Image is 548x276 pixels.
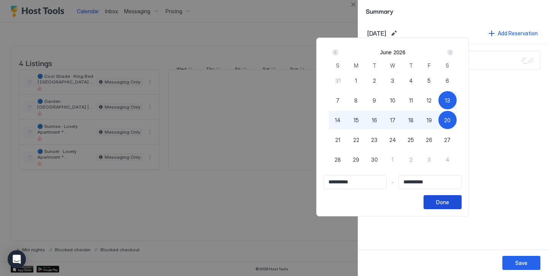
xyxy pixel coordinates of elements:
[324,176,386,189] input: Input Field
[409,77,413,85] span: 4
[444,48,455,57] button: Next
[329,91,347,109] button: 7
[402,111,420,129] button: 18
[420,150,438,169] button: 3
[391,179,394,186] span: -
[446,156,449,164] span: 4
[438,111,457,129] button: 20
[354,116,359,124] span: 15
[446,77,449,85] span: 6
[335,77,341,85] span: 31
[420,131,438,149] button: 26
[371,156,378,164] span: 30
[392,156,393,164] span: 1
[438,131,457,149] button: 27
[409,96,413,104] span: 11
[390,62,395,69] span: W
[402,71,420,90] button: 4
[371,136,378,144] span: 23
[427,77,431,85] span: 5
[347,150,365,169] button: 29
[329,131,347,149] button: 21
[426,136,432,144] span: 26
[365,150,384,169] button: 30
[329,111,347,129] button: 14
[409,156,413,164] span: 2
[399,176,461,189] input: Input Field
[389,136,396,144] span: 24
[347,71,365,90] button: 1
[380,49,392,55] button: June
[373,96,376,104] span: 9
[427,96,432,104] span: 12
[390,96,395,104] span: 10
[372,116,377,124] span: 16
[408,116,414,124] span: 18
[331,48,341,57] button: Prev
[373,77,376,85] span: 2
[335,156,341,164] span: 28
[409,62,413,69] span: T
[365,131,384,149] button: 23
[446,62,449,69] span: S
[438,71,457,90] button: 6
[438,150,457,169] button: 4
[420,111,438,129] button: 19
[365,111,384,129] button: 16
[384,91,402,109] button: 10
[353,136,359,144] span: 22
[347,91,365,109] button: 8
[384,111,402,129] button: 17
[384,71,402,90] button: 3
[329,150,347,169] button: 28
[347,131,365,149] button: 22
[354,96,358,104] span: 8
[444,116,451,124] span: 20
[353,156,359,164] span: 29
[347,111,365,129] button: 15
[445,96,450,104] span: 13
[393,49,405,55] button: 2026
[354,62,358,69] span: M
[384,131,402,149] button: 24
[428,62,431,69] span: F
[420,71,438,90] button: 5
[391,77,394,85] span: 3
[335,116,341,124] span: 14
[436,198,449,206] div: Done
[384,150,402,169] button: 1
[402,91,420,109] button: 11
[427,116,432,124] span: 19
[427,156,431,164] span: 3
[373,62,376,69] span: T
[420,91,438,109] button: 12
[365,71,384,90] button: 2
[336,62,339,69] span: S
[408,136,414,144] span: 25
[438,91,457,109] button: 13
[390,116,395,124] span: 17
[335,136,340,144] span: 21
[444,136,451,144] span: 27
[365,91,384,109] button: 9
[329,71,347,90] button: 31
[402,131,420,149] button: 25
[424,195,462,209] button: Done
[402,150,420,169] button: 2
[355,77,357,85] span: 1
[336,96,339,104] span: 7
[8,250,26,268] div: Open Intercom Messenger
